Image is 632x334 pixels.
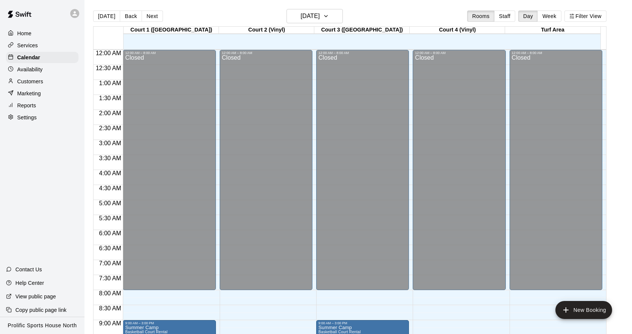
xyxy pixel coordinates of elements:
h6: [DATE] [300,11,320,21]
p: Services [17,42,38,49]
span: 2:00 AM [97,110,123,116]
a: Services [6,40,78,51]
div: 12:00 AM – 8:00 AM: Closed [123,50,216,290]
button: Back [120,11,142,22]
span: 2:30 AM [97,125,123,131]
a: Marketing [6,88,78,99]
p: Contact Us [15,266,42,273]
span: Basketball Court Rental [125,330,167,334]
span: 9:00 AM [97,320,123,326]
div: Court 2 (Vinyl) [219,27,314,34]
span: 1:00 AM [97,80,123,86]
p: Customers [17,78,43,85]
span: 8:30 AM [97,305,123,311]
p: Marketing [17,90,41,97]
button: Week [537,11,561,22]
div: 12:00 AM – 8:00 AM: Closed [413,50,505,290]
p: Calendar [17,54,40,61]
div: 12:00 AM – 8:00 AM: Closed [316,50,409,290]
button: [DATE] [93,11,120,22]
span: 7:00 AM [97,260,123,266]
span: 12:30 AM [94,65,123,71]
a: Settings [6,112,78,123]
a: Home [6,28,78,39]
span: 3:00 AM [97,140,123,146]
div: 12:00 AM – 8:00 AM [318,51,407,55]
span: 12:00 AM [94,50,123,56]
span: 3:30 AM [97,155,123,161]
a: Availability [6,64,78,75]
button: Day [518,11,538,22]
a: Reports [6,100,78,111]
a: Customers [6,76,78,87]
div: Court 1 ([GEOGRAPHIC_DATA]) [124,27,219,34]
div: 12:00 AM – 8:00 AM: Closed [510,50,602,290]
div: 12:00 AM – 8:00 AM [415,51,503,55]
span: 4:00 AM [97,170,123,176]
p: Help Center [15,279,44,287]
div: 9:00 AM – 3:00 PM [318,321,407,325]
div: 12:00 AM – 8:00 AM [125,51,213,55]
button: Rooms [467,11,494,22]
button: Staff [494,11,516,22]
span: 6:00 AM [97,230,123,236]
button: [DATE] [287,9,343,23]
div: Court 4 (Vinyl) [410,27,505,34]
p: Prolific Sports House North [8,322,77,329]
span: 8:00 AM [97,290,123,296]
div: Turf Area [505,27,600,34]
div: Closed [415,55,503,293]
p: Copy public page link [15,306,66,314]
button: add [555,301,612,319]
p: Reports [17,102,36,109]
span: 5:00 AM [97,200,123,206]
div: 9:00 AM – 3:00 PM [125,321,213,325]
a: Calendar [6,52,78,63]
p: Home [17,30,32,37]
div: Court 3 ([GEOGRAPHIC_DATA]) [314,27,410,34]
span: 4:30 AM [97,185,123,191]
p: View public page [15,293,56,300]
div: 12:00 AM – 8:00 AM: Closed [220,50,312,290]
span: 5:30 AM [97,215,123,221]
div: Closed [318,55,407,293]
p: Settings [17,114,37,121]
span: Basketball Court Rental [318,330,361,334]
div: 12:00 AM – 8:00 AM [512,51,600,55]
div: Closed [512,55,600,293]
p: Availability [17,66,43,73]
span: 7:30 AM [97,275,123,281]
div: Closed [125,55,213,293]
div: Closed [222,55,310,293]
span: 6:30 AM [97,245,123,251]
button: Filter View [564,11,606,22]
button: Next [142,11,163,22]
span: 1:30 AM [97,95,123,101]
div: 12:00 AM – 8:00 AM [222,51,310,55]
